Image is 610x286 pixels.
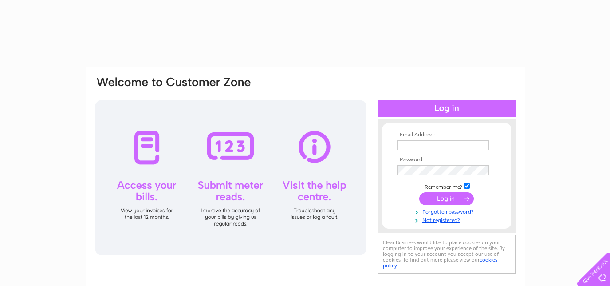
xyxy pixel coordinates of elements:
div: Clear Business would like to place cookies on your computer to improve your experience of the sit... [378,235,516,274]
a: Forgotten password? [397,207,498,215]
th: Email Address: [395,132,498,138]
th: Password: [395,157,498,163]
td: Remember me? [395,182,498,191]
a: cookies policy [383,257,497,269]
input: Submit [419,192,474,205]
a: Not registered? [397,215,498,224]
